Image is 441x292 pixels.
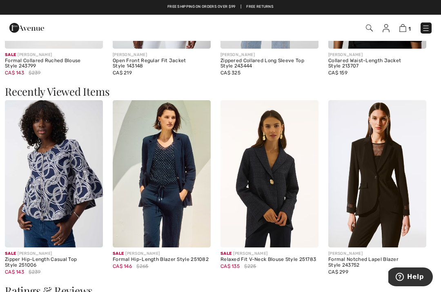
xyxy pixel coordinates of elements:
[328,257,426,268] div: Formal Notched Lapel Blazer Style 243752
[220,257,318,263] div: Relaxed Fit V-Neck Blouse Style 251783
[244,263,256,270] span: $225
[113,251,211,257] div: [PERSON_NAME]
[366,25,373,31] img: Search
[5,100,103,247] img: Zipper Hip-Length Casual Top Style 251006
[328,70,347,76] span: CA$ 159
[5,52,103,58] div: [PERSON_NAME]
[220,58,318,70] div: Zippered Collared Long Sleeve Top Style 243444
[220,251,232,256] span: Sale
[29,268,40,276] span: $239
[5,269,24,275] span: CA$ 143
[113,257,211,263] div: Formal Hip-Length Blazer Style 251082
[408,26,411,32] span: 1
[220,251,318,257] div: [PERSON_NAME]
[113,251,124,256] span: Sale
[113,263,132,269] span: CA$ 146
[328,58,426,70] div: Collared Waist-Length Jacket Style 213707
[29,69,40,76] span: $239
[113,70,132,76] span: CA$ 219
[9,20,44,36] img: 1ère Avenue
[167,4,236,10] a: Free shipping on orders over $99
[5,257,103,268] div: Zipper Hip-Length Casual Top Style 251006
[5,58,103,70] div: Formal Collared Ruched Blouse Style 243799
[399,24,406,32] img: Shopping Bag
[5,251,16,256] span: Sale
[220,70,241,76] span: CA$ 325
[328,269,348,275] span: CA$ 299
[5,251,103,257] div: [PERSON_NAME]
[113,52,211,58] div: [PERSON_NAME]
[328,251,426,257] div: [PERSON_NAME]
[388,267,433,288] iframe: Opens a widget where you can find more information
[113,100,211,247] img: Formal Hip-Length Blazer Style 251082
[220,52,318,58] div: [PERSON_NAME]
[383,24,390,32] img: My Info
[113,58,211,70] div: Open Front Regular Fit Jacket Style 143148
[399,23,411,33] a: 1
[241,4,241,10] span: |
[328,100,426,247] img: Formal Notched Lapel Blazer Style 243752
[422,24,430,32] img: Menu
[220,100,318,247] img: Relaxed Fit V-Neck Blouse Style 251783
[9,23,44,31] a: 1ère Avenue
[5,86,436,97] h3: Recently Viewed Items
[246,4,274,10] a: Free Returns
[220,263,240,269] span: CA$ 135
[5,70,24,76] span: CA$ 143
[5,52,16,57] span: Sale
[136,263,148,270] span: $265
[328,52,426,58] div: [PERSON_NAME]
